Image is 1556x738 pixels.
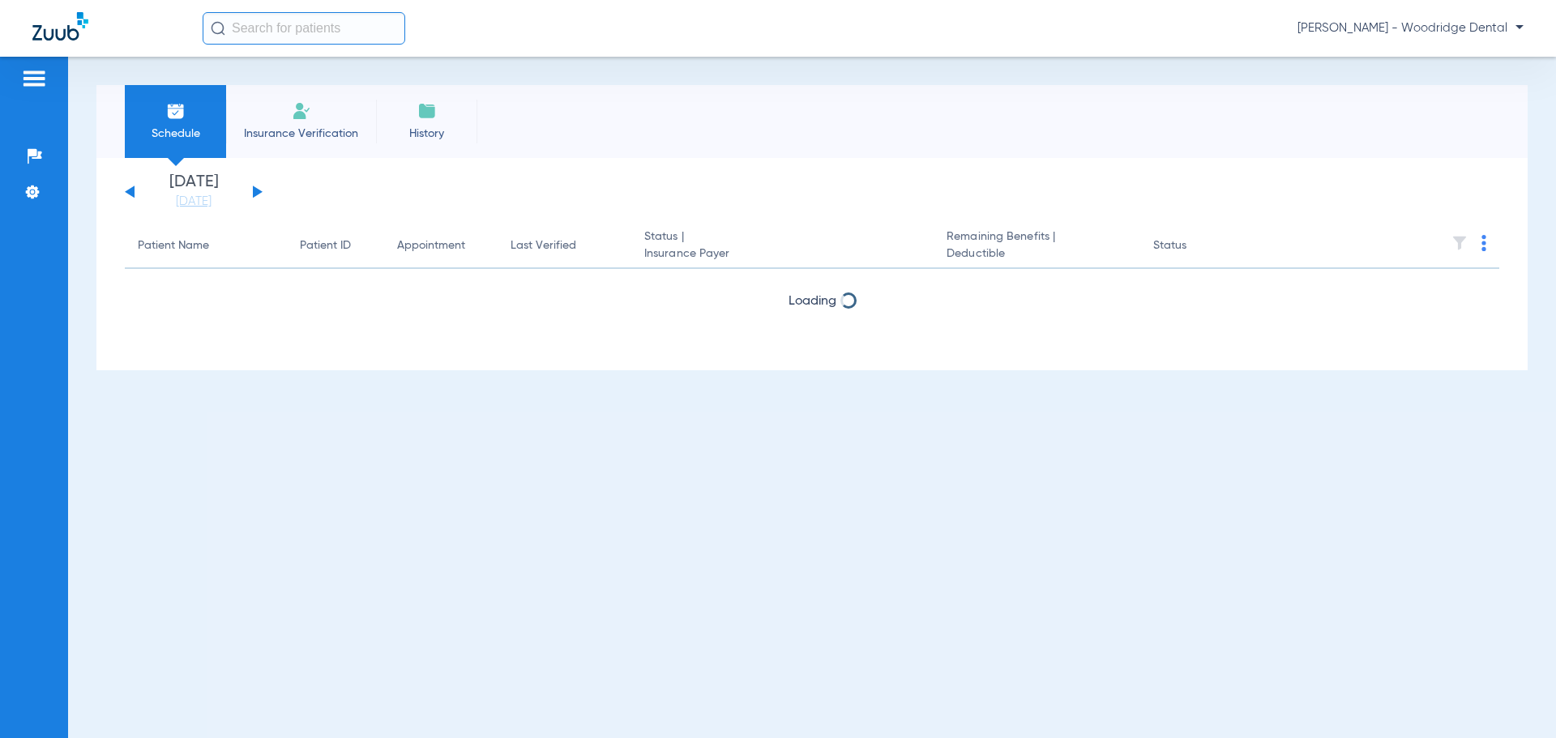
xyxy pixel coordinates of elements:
[789,295,836,308] span: Loading
[145,174,242,210] li: [DATE]
[211,21,225,36] img: Search Icon
[947,245,1126,262] span: Deductible
[166,101,186,121] img: Schedule
[203,12,405,45] input: Search for patients
[511,237,618,254] div: Last Verified
[1297,20,1524,36] span: [PERSON_NAME] - Woodridge Dental
[1481,235,1486,251] img: group-dot-blue.svg
[292,101,311,121] img: Manual Insurance Verification
[238,126,364,142] span: Insurance Verification
[300,237,371,254] div: Patient ID
[32,12,88,41] img: Zuub Logo
[934,224,1139,269] th: Remaining Benefits |
[145,194,242,210] a: [DATE]
[137,126,214,142] span: Schedule
[397,237,485,254] div: Appointment
[138,237,209,254] div: Patient Name
[300,237,351,254] div: Patient ID
[1140,224,1250,269] th: Status
[1451,235,1468,251] img: filter.svg
[388,126,465,142] span: History
[631,224,934,269] th: Status |
[417,101,437,121] img: History
[511,237,576,254] div: Last Verified
[397,237,465,254] div: Appointment
[21,69,47,88] img: hamburger-icon
[644,245,921,262] span: Insurance Payer
[138,237,274,254] div: Patient Name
